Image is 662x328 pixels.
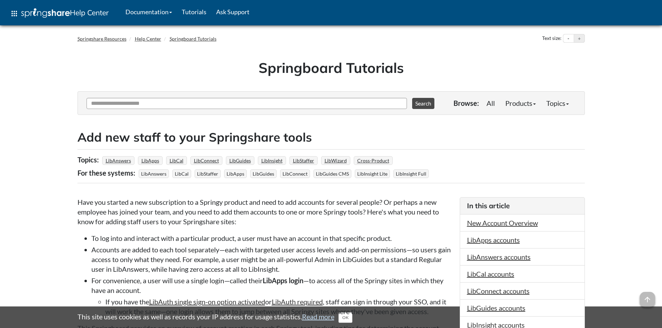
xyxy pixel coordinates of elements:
span: LibCal [172,169,191,178]
a: LibAuth required [272,297,323,306]
a: LibInsight [260,155,284,166]
li: Accounts are added to each tool separately—each with targeted user access levels and add-on permi... [91,245,453,274]
span: LibInsight Lite [355,169,390,178]
li: For convenience, a user will use a single login—called their —to access all of the Springy sites ... [91,276,453,316]
a: Documentation [121,3,177,20]
li: If you have the or , staff can sign in through your SSO, and it will work the same—one login allo... [105,297,453,316]
div: Text size: [541,34,563,43]
a: LibAnswers accounts [467,253,531,261]
span: LibInsight Full [393,169,429,178]
a: LibCal [169,155,185,166]
button: Decrease text size [563,34,574,43]
h1: Springboard Tutorials [83,58,580,77]
a: LibAnswers [105,155,132,166]
a: Tutorials [177,3,211,20]
span: LibGuides CMS [313,169,351,178]
p: Browse: [453,98,479,108]
span: LibStaffer [195,169,221,178]
a: Products [500,96,541,110]
h3: In this article [467,201,578,211]
a: LibWizard [324,155,348,166]
div: For these systems: [77,166,137,179]
span: LibConnect [280,169,310,178]
a: LibAuth single sign-on option activated [149,297,265,306]
a: New Account Overview [467,219,538,227]
button: Search [412,98,434,109]
button: Increase text size [574,34,585,43]
a: LibCal accounts [467,270,514,278]
a: Topics [541,96,574,110]
li: To log into and interact with a particular product, a user must have an account in that specific ... [91,233,453,243]
span: LibApps [224,169,247,178]
a: LibGuides [228,155,252,166]
a: arrow_upward [640,293,655,301]
h2: Add new staff to your Springshare tools [77,129,585,146]
a: LibApps [140,155,160,166]
img: Springshare [21,8,70,18]
div: This site uses cookies as well as records your IP address for usage statistics. [71,312,592,323]
div: Topics: [77,153,100,166]
a: All [481,96,500,110]
a: LibConnect [193,155,220,166]
a: Springshare Resources [77,36,126,42]
span: LibAnswers [139,169,169,178]
span: apps [10,9,18,18]
a: Springboard Tutorials [170,36,216,42]
span: LibGuides [250,169,277,178]
a: Help Center [135,36,161,42]
a: Ask Support [211,3,254,20]
a: apps Help Center [5,3,114,24]
a: LibGuides accounts [467,304,525,312]
a: LibStaffer [292,155,315,166]
span: arrow_upward [640,292,655,307]
span: Help Center [70,8,109,17]
a: Cross-Product [356,155,390,166]
a: LibConnect accounts [467,287,530,295]
p: Have you started a new subscription to a Springy product and need to add accounts for several peo... [77,197,453,226]
a: LibApps accounts [467,236,520,244]
strong: LibApps login [263,276,303,285]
